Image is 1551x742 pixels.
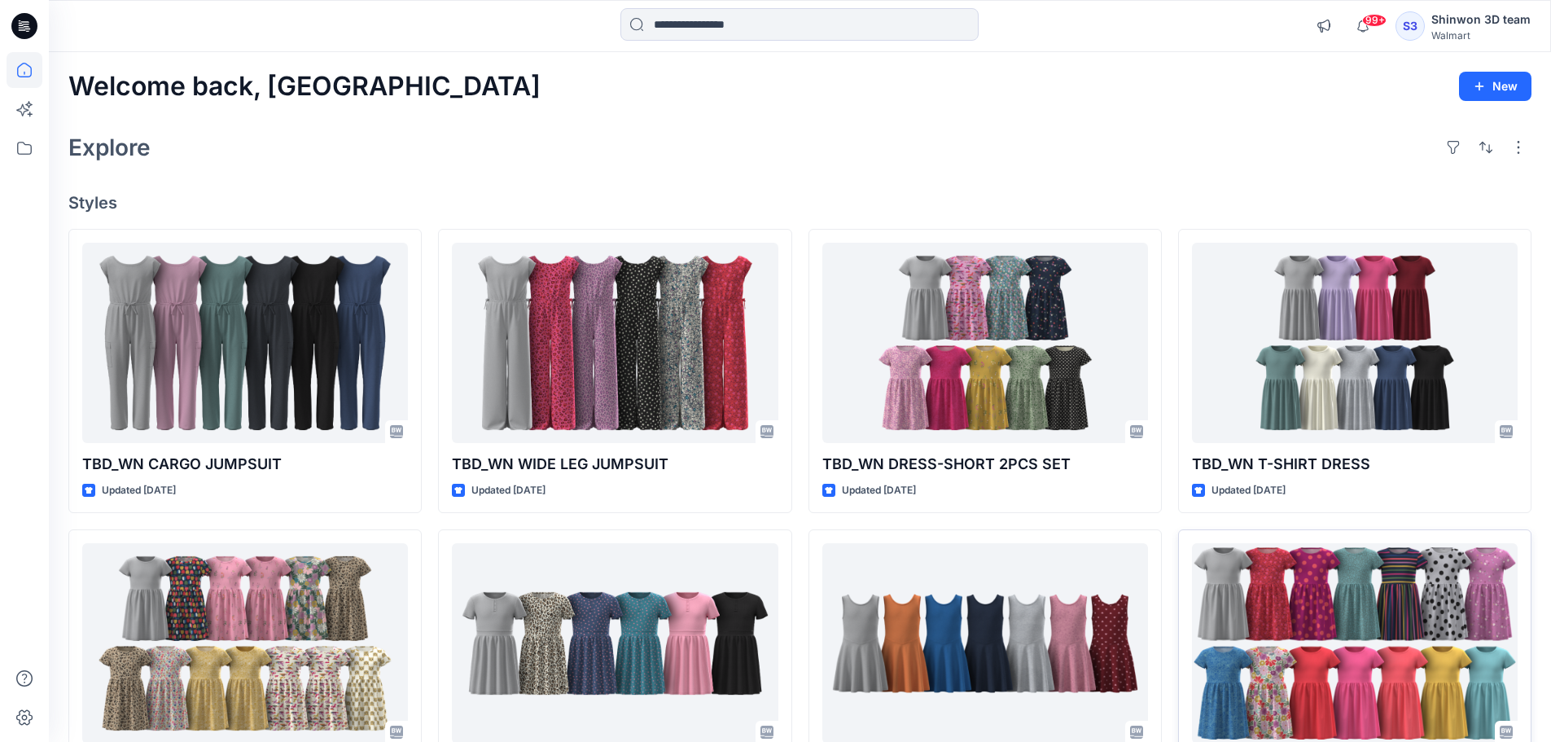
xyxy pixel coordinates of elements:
div: Walmart [1431,29,1531,42]
span: 99+ [1362,14,1387,27]
p: TBD_WN T-SHIRT DRESS [1192,453,1518,476]
p: TBD_WN WIDE LEG JUMPSUIT [452,453,778,476]
a: TBD_WN CARGO JUMPSUIT [82,243,408,444]
h4: Styles [68,193,1531,213]
h2: Explore [68,134,151,160]
a: TBD_WN T-SHIRT DRESS [1192,243,1518,444]
a: TBD_WN DRESS-SHORT 2PCS SET [822,243,1148,444]
p: TBD_WN DRESS-SHORT 2PCS SET [822,453,1148,476]
a: TBD_WN WIDE LEG JUMPSUIT [452,243,778,444]
p: Updated [DATE] [471,482,545,499]
p: TBD_WN CARGO JUMPSUIT [82,453,408,476]
p: Updated [DATE] [102,482,176,499]
p: Updated [DATE] [842,482,916,499]
p: Updated [DATE] [1211,482,1286,499]
div: S3 [1395,11,1425,41]
h2: Welcome back, [GEOGRAPHIC_DATA] [68,72,541,102]
button: New [1459,72,1531,101]
div: Shinwon 3D team [1431,10,1531,29]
